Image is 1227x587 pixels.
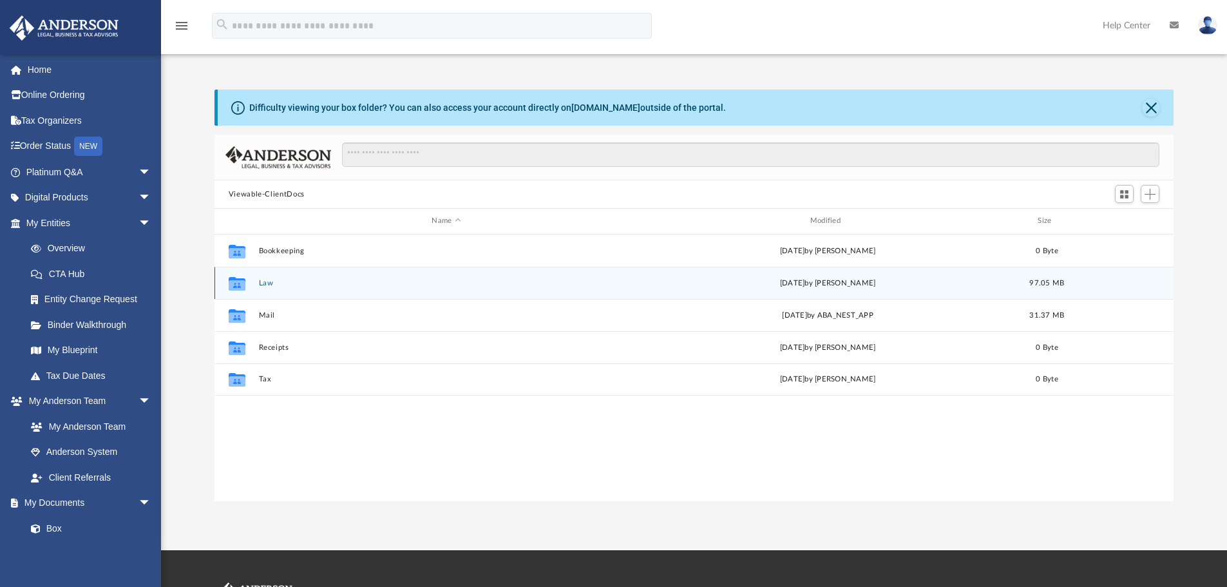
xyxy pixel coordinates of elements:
a: Home [9,57,171,82]
div: Size [1021,215,1072,227]
span: 0 Byte [1036,247,1058,254]
div: Name [258,215,634,227]
a: Tax Due Dates [18,363,171,389]
div: [DATE] by [PERSON_NAME] [640,277,1015,289]
span: arrow_drop_down [138,389,164,415]
a: CTA Hub [18,261,171,287]
span: 31.37 MB [1029,311,1064,318]
a: [DOMAIN_NAME] [571,102,640,113]
div: Difficulty viewing your box folder? You can also access your account directly on outside of the p... [249,101,726,115]
span: arrow_drop_down [138,490,164,517]
a: Online Ordering [9,82,171,108]
a: My Anderson Team [18,414,158,439]
div: id [220,215,252,227]
button: Bookkeeping [258,247,634,255]
a: Client Referrals [18,465,164,490]
a: Platinum Q&Aarrow_drop_down [9,159,171,185]
span: arrow_drop_down [138,210,164,236]
a: Binder Walkthrough [18,312,171,338]
i: search [215,17,229,32]
a: Box [18,515,158,541]
div: grid [214,235,1174,501]
a: Meeting Minutes [18,541,164,567]
a: My Blueprint [18,338,164,363]
a: My Documentsarrow_drop_down [9,490,164,516]
a: Digital Productsarrow_drop_down [9,185,171,211]
div: id [1078,215,1168,227]
button: Receipts [258,343,634,352]
div: NEW [74,137,102,156]
span: 0 Byte [1036,343,1058,351]
button: Switch to Grid View [1115,185,1134,203]
a: Order StatusNEW [9,133,171,160]
input: Search files and folders [342,142,1159,167]
img: User Pic [1198,16,1217,35]
span: arrow_drop_down [138,159,164,186]
a: Overview [18,236,171,262]
div: [DATE] by [PERSON_NAME] [640,342,1015,353]
button: Law [258,279,634,287]
img: Anderson Advisors Platinum Portal [6,15,122,41]
button: Close [1142,99,1160,117]
span: 0 Byte [1036,376,1058,383]
div: [DATE] by [PERSON_NAME] [640,374,1015,385]
button: Mail [258,311,634,320]
span: arrow_drop_down [138,185,164,211]
div: Modified [640,215,1016,227]
button: Tax [258,375,634,383]
a: menu [174,24,189,34]
span: 97.05 MB [1029,279,1064,286]
a: Tax Organizers [9,108,171,133]
a: My Entitiesarrow_drop_down [9,210,171,236]
div: [DATE] by [PERSON_NAME] [640,245,1015,256]
button: Add [1141,185,1160,203]
a: My Anderson Teamarrow_drop_down [9,389,164,414]
div: [DATE] by ABA_NEST_APP [640,309,1015,321]
button: Viewable-ClientDocs [229,189,305,200]
a: Entity Change Request [18,287,171,313]
i: menu [174,18,189,34]
a: Anderson System [18,439,164,465]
